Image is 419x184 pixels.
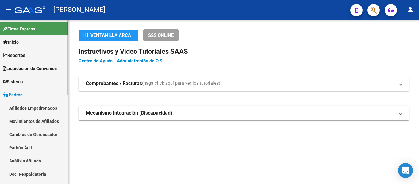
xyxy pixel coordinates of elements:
[79,58,163,64] a: Centro de Ayuda - Administración de O.S.
[5,6,12,13] mat-icon: menu
[83,30,133,41] div: Ventanilla ARCA
[79,106,409,120] mat-expansion-panel-header: Mecanismo Integración (Discapacidad)
[142,80,220,87] span: (haga click aquí para ver los tutoriales)
[3,78,23,85] span: Sistema
[398,163,413,178] div: Open Intercom Messenger
[79,76,409,91] mat-expansion-panel-header: Comprobantes / Facturas(haga click aquí para ver los tutoriales)
[48,3,105,17] span: - [PERSON_NAME]
[3,39,19,45] span: Inicio
[3,25,35,32] span: Firma Express
[79,30,138,41] button: Ventanilla ARCA
[86,110,172,116] strong: Mecanismo Integración (Discapacidad)
[143,29,179,41] button: SSS ONLINE
[3,92,23,98] span: Padrón
[3,65,57,72] span: Liquidación de Convenios
[148,33,174,38] span: SSS ONLINE
[3,52,25,59] span: Reportes
[407,6,414,13] mat-icon: person
[79,46,409,57] h2: Instructivos y Video Tutoriales SAAS
[86,80,142,87] strong: Comprobantes / Facturas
